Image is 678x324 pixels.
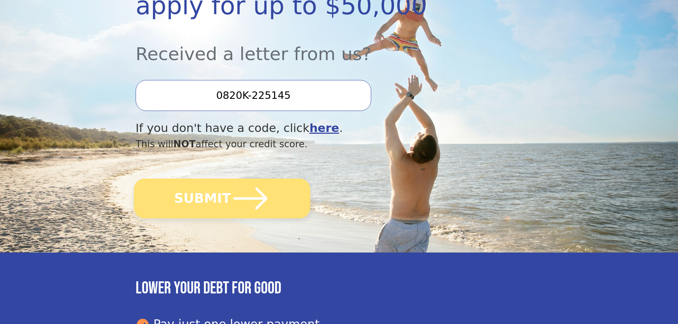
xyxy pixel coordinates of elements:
[173,138,196,149] span: NOT
[136,278,542,299] h3: Lower your debt for good
[309,121,339,135] a: here
[136,24,482,67] div: Received a letter from us?
[136,119,482,137] div: If you don't have a code, click .
[134,179,310,218] button: SUBMIT
[136,80,371,111] input: Enter your Offer Code:
[136,137,482,151] div: This will affect your credit score.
